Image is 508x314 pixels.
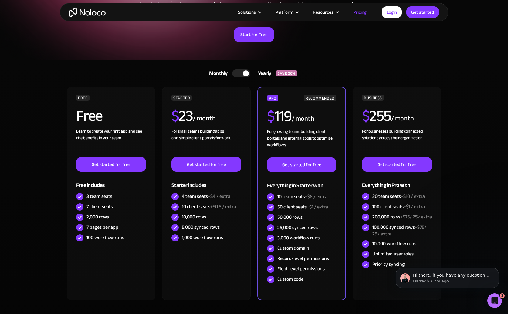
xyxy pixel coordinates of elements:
[346,8,374,16] a: Pricing
[76,128,146,157] div: Learn to create your first app and see the benefits in your team ‍
[276,8,293,16] div: Platform
[313,8,334,16] div: Resources
[277,214,303,221] div: 50,000 rows
[182,193,230,200] div: 4 team seats
[304,95,336,101] div: RECOMMENDED
[86,214,109,220] div: 2,000 rows
[362,128,432,157] div: For businesses building connected solutions across their organization. ‍
[171,108,193,123] h2: 23
[305,8,346,16] div: Resources
[267,128,336,157] div: For growing teams building client portals and internal tools to optimize workflows.
[277,255,329,262] div: Record-level permissions
[250,69,276,78] div: Yearly
[372,193,425,200] div: 30 team seats
[362,172,432,191] div: Everything in Pro with
[277,193,327,200] div: 10 team seats
[267,102,275,130] span: $
[401,192,425,201] span: +$10 / extra
[171,102,179,130] span: $
[86,203,113,210] div: 7 client seats
[372,261,405,268] div: Priority syncing
[400,212,432,221] span: +$75/ 25k extra
[372,224,432,237] div: 100,000 synced rows
[182,234,223,241] div: 1,000 workflow runs
[372,240,416,247] div: 10,000 workflow runs
[372,223,426,238] span: +$75/ 25k extra
[276,70,297,76] div: SAVE 20%
[208,192,230,201] span: +$4 / extra
[86,193,112,200] div: 3 team seats
[372,203,425,210] div: 100 client seats
[387,255,508,298] iframe: Intercom notifications message
[268,8,305,16] div: Platform
[76,108,103,123] h2: Free
[230,8,268,16] div: Solutions
[182,214,206,220] div: 10,000 rows
[76,95,90,101] div: FREE
[292,114,314,124] div: / month
[277,276,303,282] div: Custom code
[210,202,236,211] span: +$0.5 / extra
[267,109,292,124] h2: 119
[267,172,336,192] div: Everything in Starter with
[362,102,370,130] span: $
[277,224,318,231] div: 25,000 synced rows
[76,172,146,191] div: Free includes
[277,265,325,272] div: Field-level permissions
[362,108,391,123] h2: 255
[391,114,414,123] div: / month
[372,251,414,257] div: Unlimited user roles
[307,202,328,211] span: +$1 / extra
[171,157,241,172] a: Get started for free
[267,157,336,172] a: Get started for free
[277,204,328,210] div: 50 client seats
[69,8,106,17] a: home
[362,157,432,172] a: Get started for free
[182,224,220,231] div: 5,000 synced rows
[500,293,505,298] span: 1
[202,69,232,78] div: Monthly
[238,8,256,16] div: Solutions
[487,293,502,308] iframe: Intercom live chat
[86,224,118,231] div: 7 pages per app
[171,95,192,101] div: STARTER
[305,192,327,201] span: +$6 / extra
[193,114,215,123] div: / month
[76,157,146,172] a: Get started for free
[382,6,402,18] a: Login
[277,235,320,241] div: 3,000 workflow runs
[234,27,274,42] a: Start for Free
[362,95,384,101] div: BUSINESS
[267,95,278,101] div: PRO
[404,202,425,211] span: +$1 / extra
[182,203,236,210] div: 10 client seats
[86,234,124,241] div: 100 workflow runs
[171,128,241,157] div: For small teams building apps and simple client portals for work. ‍
[406,6,439,18] a: Get started
[277,245,309,252] div: Custom domain
[171,172,241,191] div: Starter includes
[372,214,432,220] div: 200,000 rows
